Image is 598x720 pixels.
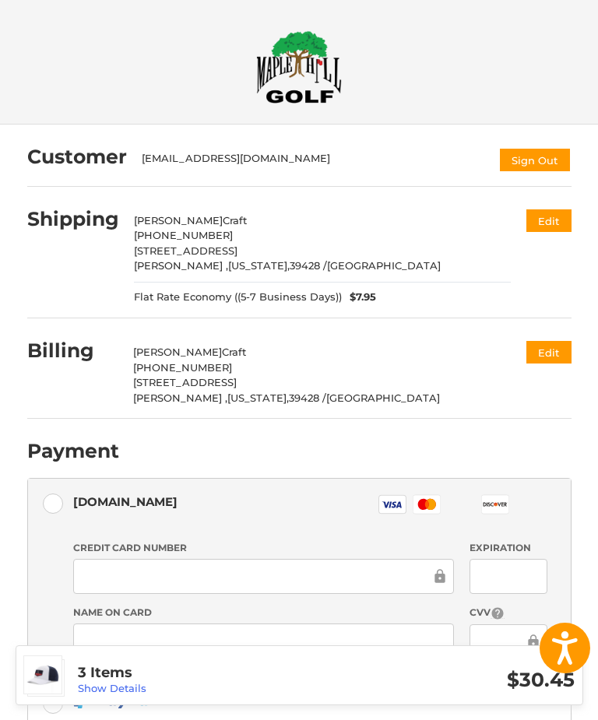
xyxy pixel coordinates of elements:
[223,214,247,227] span: Craft
[133,392,227,404] span: [PERSON_NAME] ,
[73,606,454,620] label: Name on Card
[256,30,342,104] img: Maple Hill Golf
[327,259,441,272] span: [GEOGRAPHIC_DATA]
[73,541,454,555] label: Credit Card Number
[526,341,572,364] button: Edit
[290,259,327,272] span: 39428 /
[134,244,237,257] span: [STREET_ADDRESS]
[134,259,228,272] span: [PERSON_NAME] ,
[27,145,127,169] h2: Customer
[73,489,178,515] div: [DOMAIN_NAME]
[227,392,289,404] span: [US_STATE],
[526,209,572,232] button: Edit
[326,392,440,404] span: [GEOGRAPHIC_DATA]
[27,439,119,463] h2: Payment
[78,682,146,694] a: Show Details
[78,664,326,682] h3: 3 Items
[470,606,547,620] label: CVV
[27,339,118,363] h2: Billing
[133,376,237,388] span: [STREET_ADDRESS]
[228,259,290,272] span: [US_STATE],
[142,151,483,173] div: [EMAIL_ADDRESS][DOMAIN_NAME]
[326,668,575,692] h3: $30.45
[27,207,119,231] h2: Shipping
[133,346,222,358] span: [PERSON_NAME]
[133,361,232,374] span: [PHONE_NUMBER]
[222,346,246,358] span: Craft
[498,147,572,173] button: Sign Out
[134,214,223,227] span: [PERSON_NAME]
[134,290,342,305] span: Flat Rate Economy ((5-7 Business Days))
[134,229,233,241] span: [PHONE_NUMBER]
[470,541,547,555] label: Expiration
[24,656,62,694] img: PGA Tour Americana Trucker Adjustable Hat
[342,290,376,305] span: $7.95
[289,392,326,404] span: 39428 /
